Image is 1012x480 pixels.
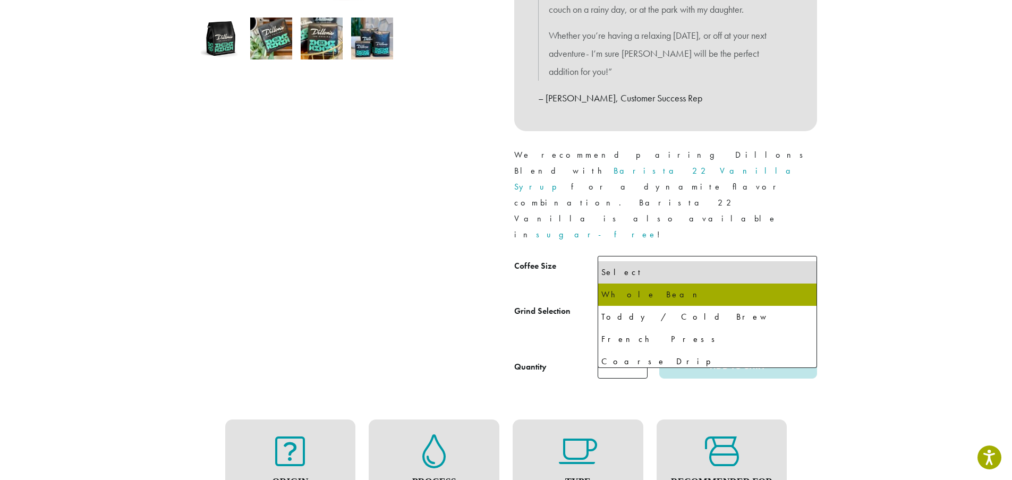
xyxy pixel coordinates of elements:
[601,309,813,325] div: Toddy / Cold Brew
[549,27,783,80] p: Whether you’re having a relaxing [DATE], or off at your next adventure- I’m sure [PERSON_NAME] wi...
[351,18,393,59] img: Dillons - Image 4
[536,229,657,240] a: sugar-free
[514,361,547,373] div: Quantity
[514,304,598,319] label: Grind Selection
[538,89,793,107] p: – [PERSON_NAME], Customer Success Rep
[301,18,343,59] img: Dillons - Image 3
[601,287,813,303] div: Whole Bean
[598,256,817,282] span: 5 lb | $95.00 $71.25
[514,259,598,274] label: Coffee Size
[602,259,693,279] span: 5 lb | $95.00 $71.25
[250,18,292,59] img: Dillons - Image 2
[601,331,813,347] div: French Press
[598,261,817,284] li: Select
[514,147,817,243] p: We recommend pairing Dillons Blend with for a dynamite flavor combination. Barista 22 Vanilla is ...
[200,18,242,59] img: Dillons
[514,165,799,192] a: Barista 22 Vanilla Syrup
[601,354,813,370] div: Coarse Drip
